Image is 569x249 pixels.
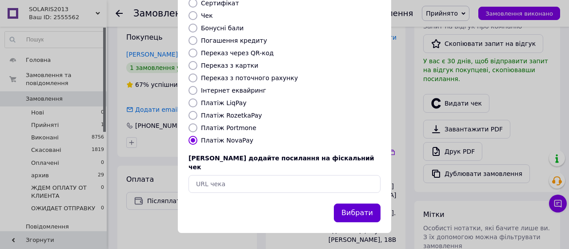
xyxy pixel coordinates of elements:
label: Бонусні бали [201,24,244,32]
label: Переказ через QR-код [201,49,274,57]
label: Інтернет еквайринг [201,87,266,94]
label: Переказ з поточного рахунку [201,74,298,82]
label: Платіж RozetkaPay [201,112,262,119]
label: Платіж NovaPay [201,137,253,144]
label: Чек [201,12,213,19]
label: Платіж Portmone [201,124,256,131]
span: [PERSON_NAME] додайте посилання на фіскальний чек [188,155,374,171]
button: Вибрати [334,204,381,223]
label: Погашення кредиту [201,37,267,44]
label: Переказ з картки [201,62,258,69]
label: Платіж LiqPay [201,99,246,106]
input: URL чека [188,175,381,193]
